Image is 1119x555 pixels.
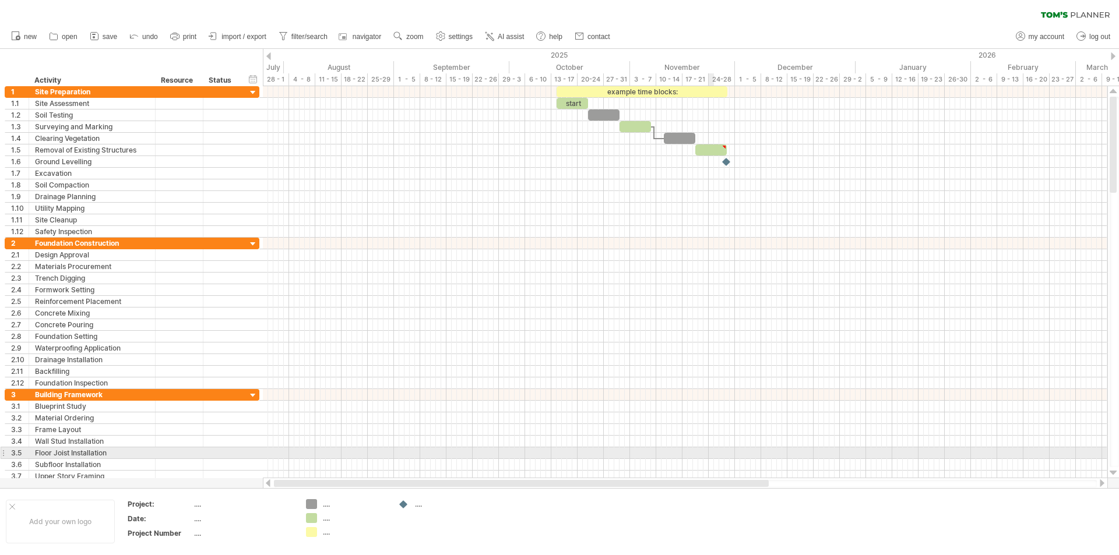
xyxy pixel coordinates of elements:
div: 3 [11,389,29,400]
div: Project Number [128,528,192,538]
div: .... [323,513,386,523]
div: 2 - 6 [1076,73,1102,86]
div: 1.3 [11,121,29,132]
div: 4 - 8 [289,73,315,86]
span: open [62,33,78,41]
a: filter/search [276,29,331,44]
a: my account [1013,29,1068,44]
a: help [533,29,566,44]
div: 8 - 12 [761,73,787,86]
div: Materials Procurement [35,261,149,272]
div: Building Framework [35,389,149,400]
div: 2.7 [11,319,29,330]
div: Site Cleanup [35,214,149,225]
div: 3 - 7 [630,73,656,86]
div: August 2025 [284,61,394,73]
div: Backfilling [35,366,149,377]
span: save [103,33,117,41]
div: Status [209,75,234,86]
div: 24-28 [709,73,735,86]
div: 29 - 2 [840,73,866,86]
div: Safety Inspection [35,226,149,237]
div: Soil Compaction [35,179,149,190]
div: 1.2 [11,109,29,121]
div: December 2025 [735,61,856,73]
div: Trench Digging [35,273,149,284]
div: Clearing Vegetation [35,133,149,144]
div: January 2026 [856,61,971,73]
a: navigator [337,29,385,44]
div: 1.7 [11,168,29,179]
div: Soil Testing [35,109,149,121]
span: AI assist [498,33,524,41]
div: Material Ordering [35,412,149,423]
div: Utility Mapping [35,203,149,214]
div: 25-29 [368,73,394,86]
a: contact [572,29,614,44]
div: 8 - 12 [420,73,446,86]
div: 1.5 [11,144,29,155]
div: Formwork Setting [35,284,149,295]
a: undo [126,29,161,44]
div: .... [194,499,292,509]
div: Drainage Planning [35,191,149,202]
div: Drainage Installation [35,354,149,365]
div: November 2025 [630,61,735,73]
div: 1 - 5 [735,73,761,86]
div: 28 - 1 [263,73,289,86]
div: 15 - 19 [446,73,473,86]
div: 5 - 9 [866,73,892,86]
div: start [557,98,588,109]
div: 18 - 22 [342,73,368,86]
div: 20-24 [578,73,604,86]
span: filter/search [291,33,328,41]
div: 22 - 26 [814,73,840,86]
a: import / export [206,29,270,44]
span: help [549,33,562,41]
div: 1.10 [11,203,29,214]
a: open [46,29,81,44]
div: 2.12 [11,377,29,388]
div: 3.7 [11,471,29,482]
div: 2.4 [11,284,29,295]
div: Removal of Existing Structures [35,144,149,155]
div: Wall Stud Installation [35,436,149,447]
div: Site Assessment [35,98,149,109]
div: September 2025 [394,61,509,73]
div: 2.8 [11,331,29,342]
span: settings [449,33,473,41]
div: October 2025 [509,61,630,73]
div: Waterproofing Application [35,342,149,353]
span: new [24,33,37,41]
span: print [183,33,196,41]
div: 10 - 14 [656,73,682,86]
div: 11 - 15 [315,73,342,86]
div: example time blocks: [557,86,727,97]
div: Ground Levelling [35,156,149,167]
div: 3.4 [11,436,29,447]
div: .... [415,499,478,509]
div: 2.10 [11,354,29,365]
div: 1.1 [11,98,29,109]
span: my account [1029,33,1064,41]
div: Design Approval [35,249,149,260]
a: save [87,29,121,44]
a: log out [1074,29,1114,44]
div: .... [323,499,386,509]
div: Surveying and Marking [35,121,149,132]
div: 17 - 21 [682,73,709,86]
div: 2.6 [11,307,29,319]
div: 12 - 16 [892,73,919,86]
div: 3.5 [11,447,29,458]
div: Resource [161,75,196,86]
div: 1.11 [11,214,29,225]
div: 2.11 [11,366,29,377]
div: 27 - 31 [604,73,630,86]
div: Site Preparation [35,86,149,97]
div: Concrete Pouring [35,319,149,330]
div: Reinforcement Placement [35,296,149,307]
span: navigator [353,33,381,41]
span: contact [587,33,610,41]
div: 2.5 [11,296,29,307]
div: Activity [34,75,149,86]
